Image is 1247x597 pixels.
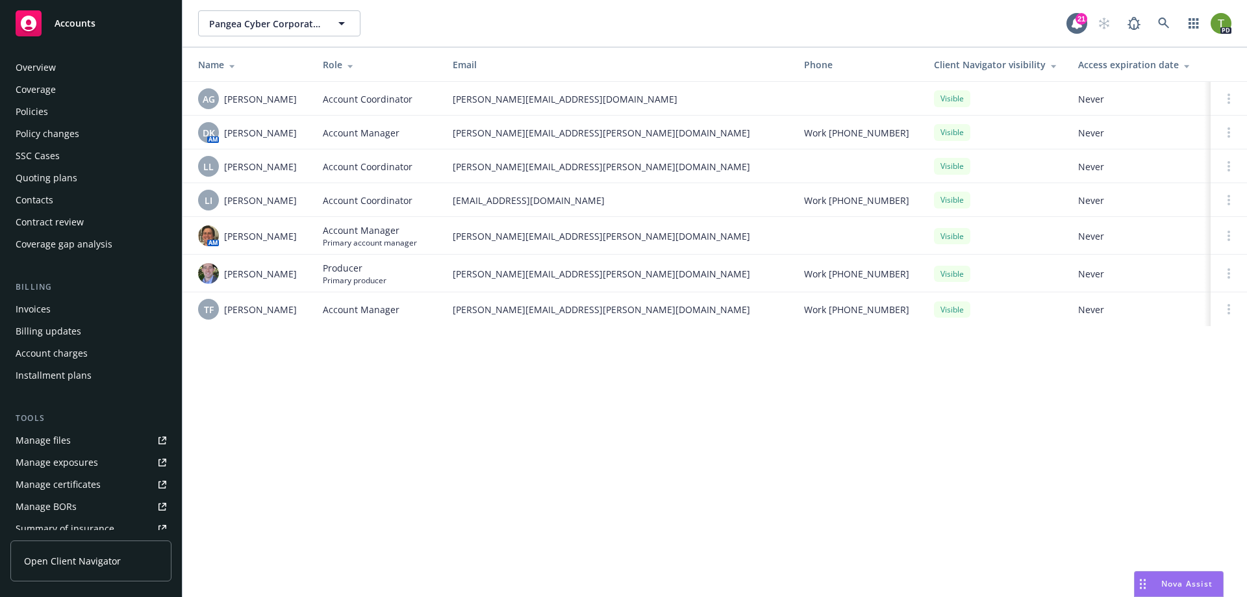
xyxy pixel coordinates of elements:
button: Pangea Cyber Corporation [198,10,360,36]
span: Producer [323,261,386,275]
div: Visible [934,158,970,174]
a: Invoices [10,299,171,320]
span: LL [203,160,214,173]
span: Open Client Navigator [24,554,121,568]
span: LI [205,194,212,207]
div: Phone [804,58,913,71]
span: Account Manager [323,303,399,316]
button: Nova Assist [1134,571,1224,597]
span: Never [1078,194,1200,207]
div: Quoting plans [16,168,77,188]
a: Overview [10,57,171,78]
a: Manage files [10,430,171,451]
div: Invoices [16,299,51,320]
div: Name [198,58,302,71]
a: Billing updates [10,321,171,342]
span: Account Manager [323,223,417,237]
div: Manage files [16,430,71,451]
span: Never [1078,267,1200,281]
span: [PERSON_NAME][EMAIL_ADDRESS][PERSON_NAME][DOMAIN_NAME] [453,160,783,173]
div: Coverage [16,79,56,100]
a: Quoting plans [10,168,171,188]
div: Billing [10,281,171,294]
div: Policy changes [16,123,79,144]
div: Installment plans [16,365,92,386]
span: Work [PHONE_NUMBER] [804,303,909,316]
span: [PERSON_NAME] [224,194,297,207]
a: SSC Cases [10,146,171,166]
span: [PERSON_NAME][EMAIL_ADDRESS][PERSON_NAME][DOMAIN_NAME] [453,267,783,281]
span: Nova Assist [1161,578,1213,589]
div: Client Navigator visibility [934,58,1057,71]
span: Account Manager [323,126,399,140]
span: Manage exposures [10,452,171,473]
a: Installment plans [10,365,171,386]
img: photo [198,263,219,284]
div: Visible [934,228,970,244]
span: Account Coordinator [323,194,412,207]
img: photo [1211,13,1231,34]
span: Never [1078,92,1200,106]
a: Report a Bug [1121,10,1147,36]
span: [PERSON_NAME][EMAIL_ADDRESS][PERSON_NAME][DOMAIN_NAME] [453,126,783,140]
span: [PERSON_NAME][EMAIL_ADDRESS][PERSON_NAME][DOMAIN_NAME] [453,303,783,316]
span: TF [204,303,214,316]
span: [PERSON_NAME][EMAIL_ADDRESS][PERSON_NAME][DOMAIN_NAME] [453,229,783,243]
a: Search [1151,10,1177,36]
div: Drag to move [1135,572,1151,596]
div: 21 [1076,13,1087,25]
div: Visible [934,124,970,140]
div: Email [453,58,783,71]
a: Manage BORs [10,496,171,517]
span: Account Coordinator [323,92,412,106]
img: photo [198,225,219,246]
span: [PERSON_NAME][EMAIL_ADDRESS][DOMAIN_NAME] [453,92,783,106]
a: Policies [10,101,171,122]
span: [PERSON_NAME] [224,229,297,243]
span: Pangea Cyber Corporation [209,17,321,31]
a: Policy changes [10,123,171,144]
span: Primary account manager [323,237,417,248]
a: Accounts [10,5,171,42]
a: Manage certificates [10,474,171,495]
a: Contract review [10,212,171,233]
a: Summary of insurance [10,518,171,539]
span: Accounts [55,18,95,29]
div: Role [323,58,432,71]
a: Contacts [10,190,171,210]
span: Never [1078,229,1200,243]
span: [PERSON_NAME] [224,303,297,316]
span: [PERSON_NAME] [224,92,297,106]
div: Manage certificates [16,474,101,495]
span: Never [1078,160,1200,173]
a: Start snowing [1091,10,1117,36]
div: Coverage gap analysis [16,234,112,255]
a: Account charges [10,343,171,364]
a: Coverage [10,79,171,100]
div: Contract review [16,212,84,233]
span: DK [203,126,215,140]
div: Access expiration date [1078,58,1200,71]
div: Visible [934,192,970,208]
div: Contacts [16,190,53,210]
div: Manage BORs [16,496,77,517]
div: Billing updates [16,321,81,342]
span: Account Coordinator [323,160,412,173]
div: Tools [10,412,171,425]
div: Summary of insurance [16,518,114,539]
span: AG [203,92,215,106]
div: Overview [16,57,56,78]
span: Work [PHONE_NUMBER] [804,267,909,281]
div: Visible [934,90,970,107]
div: Visible [934,266,970,282]
div: Policies [16,101,48,122]
span: [PERSON_NAME] [224,126,297,140]
span: [PERSON_NAME] [224,267,297,281]
div: Manage exposures [16,452,98,473]
span: Primary producer [323,275,386,286]
span: [PERSON_NAME] [224,160,297,173]
span: Work [PHONE_NUMBER] [804,194,909,207]
a: Coverage gap analysis [10,234,171,255]
div: Account charges [16,343,88,364]
a: Switch app [1181,10,1207,36]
